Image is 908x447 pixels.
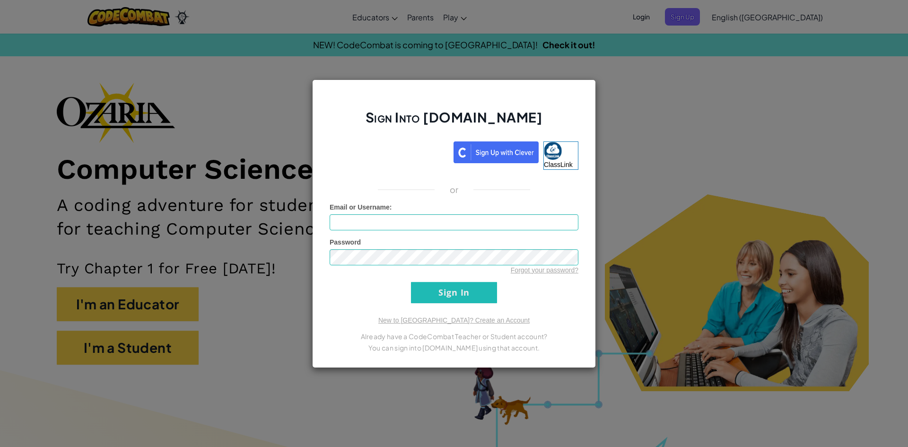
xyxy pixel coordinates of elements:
iframe: Sign in with Google Button [325,140,454,161]
a: Forgot your password? [511,266,578,274]
h2: Sign Into [DOMAIN_NAME] [330,108,578,136]
span: Email or Username [330,203,390,211]
span: Password [330,238,361,246]
img: clever_sso_button@2x.png [454,141,539,163]
img: classlink-logo-small.png [544,142,562,160]
input: Sign In [411,282,497,303]
a: New to [GEOGRAPHIC_DATA]? Create an Account [378,316,530,324]
p: You can sign into [DOMAIN_NAME] using that account. [330,342,578,353]
p: or [450,184,459,195]
label: : [330,202,392,212]
p: Already have a CodeCombat Teacher or Student account? [330,331,578,342]
span: ClassLink [544,161,573,168]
